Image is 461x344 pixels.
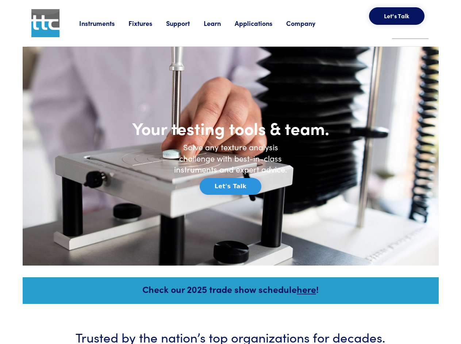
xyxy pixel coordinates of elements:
[235,19,286,28] a: Applications
[128,19,166,28] a: Fixtures
[204,19,235,28] a: Learn
[369,7,424,25] button: Let's Talk
[79,19,128,28] a: Instruments
[32,283,429,295] h5: Check our 2025 trade show schedule !
[107,117,355,139] h1: Your testing tools & team.
[169,142,293,175] h6: Solve any texture analysis challenge with best-in-class instruments and expert advice.
[31,9,59,37] img: ttc_logo_1x1_v1.0.png
[286,19,329,28] a: Company
[200,178,261,195] button: Let's Talk
[297,283,316,295] a: here
[166,19,204,28] a: Support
